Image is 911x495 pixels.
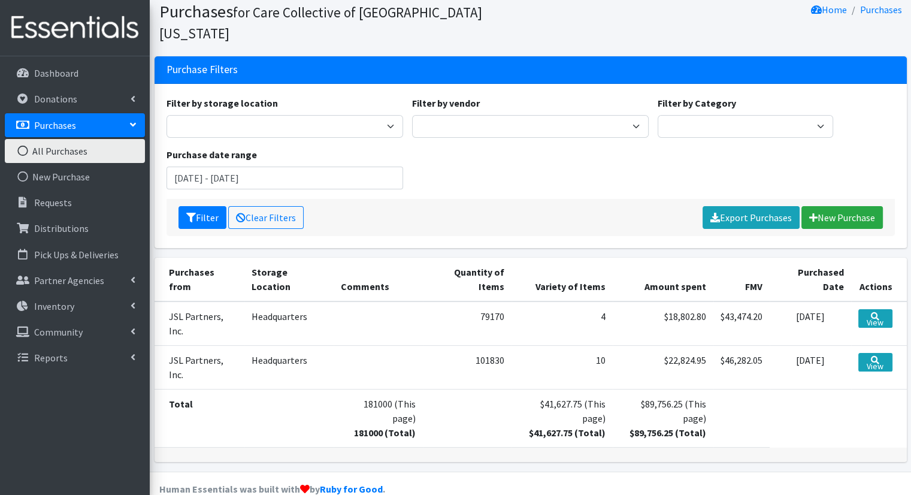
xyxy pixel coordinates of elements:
a: Pick Ups & Deliveries [5,243,145,267]
a: View [858,353,892,372]
td: JSL Partners, Inc. [155,346,244,390]
a: Purchases [860,4,902,16]
img: HumanEssentials [5,8,145,48]
p: Dashboard [34,67,78,79]
p: Distributions [34,222,89,234]
p: Reports [34,352,68,364]
th: Quantity of Items [423,258,512,301]
a: New Purchase [801,206,883,229]
a: Requests [5,191,145,215]
td: [DATE] [770,346,851,390]
a: Distributions [5,216,145,240]
label: Filter by vendor [412,96,480,110]
a: View [858,309,892,328]
th: Purchases from [155,258,244,301]
td: JSL Partners, Inc. [155,301,244,346]
h1: Purchases [159,1,526,43]
th: Purchased Date [770,258,851,301]
small: for Care Collective of [GEOGRAPHIC_DATA][US_STATE] [159,4,482,42]
td: $46,282.05 [713,346,770,390]
td: Headquarters [244,346,334,390]
a: Reports [5,346,145,370]
td: Headquarters [244,301,334,346]
td: 79170 [423,301,512,346]
strong: Total [169,398,193,410]
h3: Purchase Filters [167,64,238,76]
p: Donations [34,93,77,105]
td: 10 [512,346,612,390]
td: 4 [512,301,612,346]
td: 181000 (This page) [334,390,423,448]
a: New Purchase [5,165,145,189]
label: Purchase date range [167,147,257,162]
strong: 181000 (Total) [354,427,416,439]
th: Comments [334,258,423,301]
td: $89,756.25 (This page) [613,390,713,448]
th: FMV [713,258,770,301]
label: Filter by storage location [167,96,278,110]
p: Pick Ups & Deliveries [34,249,119,261]
th: Actions [851,258,907,301]
td: $41,627.75 (This page) [512,390,612,448]
p: Community [34,326,83,338]
a: Clear Filters [228,206,304,229]
th: Storage Location [244,258,334,301]
td: $22,824.95 [613,346,713,390]
p: Requests [34,197,72,209]
a: All Purchases [5,139,145,163]
a: Partner Agencies [5,268,145,292]
strong: $41,627.75 (Total) [529,427,606,439]
strong: $89,756.25 (Total) [629,427,706,439]
p: Purchases [34,119,76,131]
th: Amount spent [613,258,713,301]
td: [DATE] [770,301,851,346]
button: Filter [178,206,226,229]
p: Inventory [34,300,74,312]
td: $43,474.20 [713,301,770,346]
td: $18,802.80 [613,301,713,346]
p: Partner Agencies [34,274,104,286]
a: Community [5,320,145,344]
a: Inventory [5,294,145,318]
a: Donations [5,87,145,111]
a: Ruby for Good [320,483,383,495]
a: Export Purchases [703,206,800,229]
label: Filter by Category [658,96,736,110]
a: Home [811,4,847,16]
td: 101830 [423,346,512,390]
a: Dashboard [5,61,145,85]
a: Purchases [5,113,145,137]
th: Variety of Items [512,258,612,301]
input: January 1, 2011 - December 31, 2011 [167,167,403,189]
strong: Human Essentials was built with by . [159,483,385,495]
